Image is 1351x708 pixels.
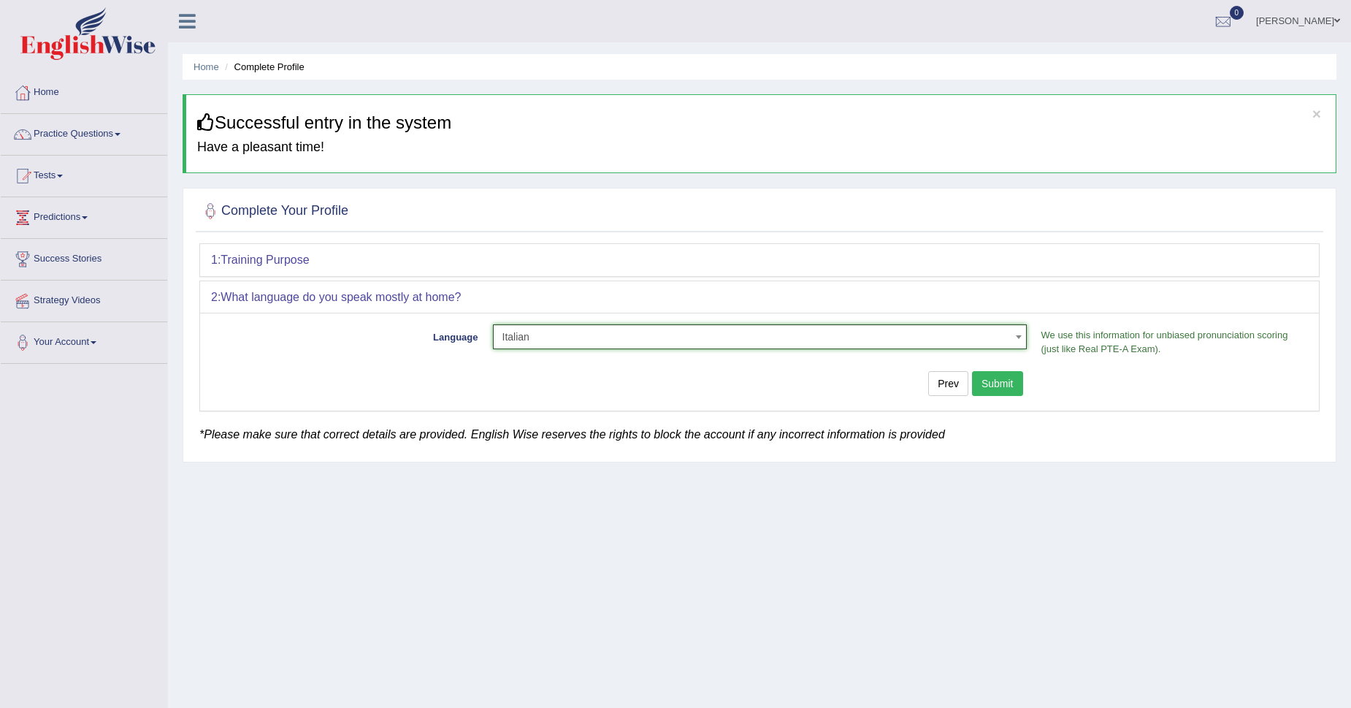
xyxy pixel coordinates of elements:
a: Home [1,72,167,109]
a: Success Stories [1,239,167,275]
label: Language [211,324,486,344]
span: Italian [502,330,1009,344]
a: Predictions [1,197,167,234]
button: Prev [928,371,968,396]
a: Tests [1,156,167,192]
div: 1: [200,244,1319,276]
a: Strategy Videos [1,281,167,317]
span: Italian [493,324,1027,349]
h3: Successful entry in the system [197,113,1325,132]
b: Training Purpose [221,254,309,266]
em: *Please make sure that correct details are provided. English Wise reserves the rights to block th... [199,428,945,441]
button: Submit [972,371,1023,396]
p: We use this information for unbiased pronunciation scoring (just like Real PTE-A Exam). [1034,328,1309,356]
li: Complete Profile [221,60,304,74]
span: 0 [1230,6,1244,20]
a: Your Account [1,322,167,359]
a: Practice Questions [1,114,167,151]
b: What language do you speak mostly at home? [221,291,461,303]
button: × [1312,106,1321,121]
h2: Complete Your Profile [199,200,348,222]
div: 2: [200,281,1319,313]
a: Home [194,61,219,72]
h4: Have a pleasant time! [197,140,1325,155]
